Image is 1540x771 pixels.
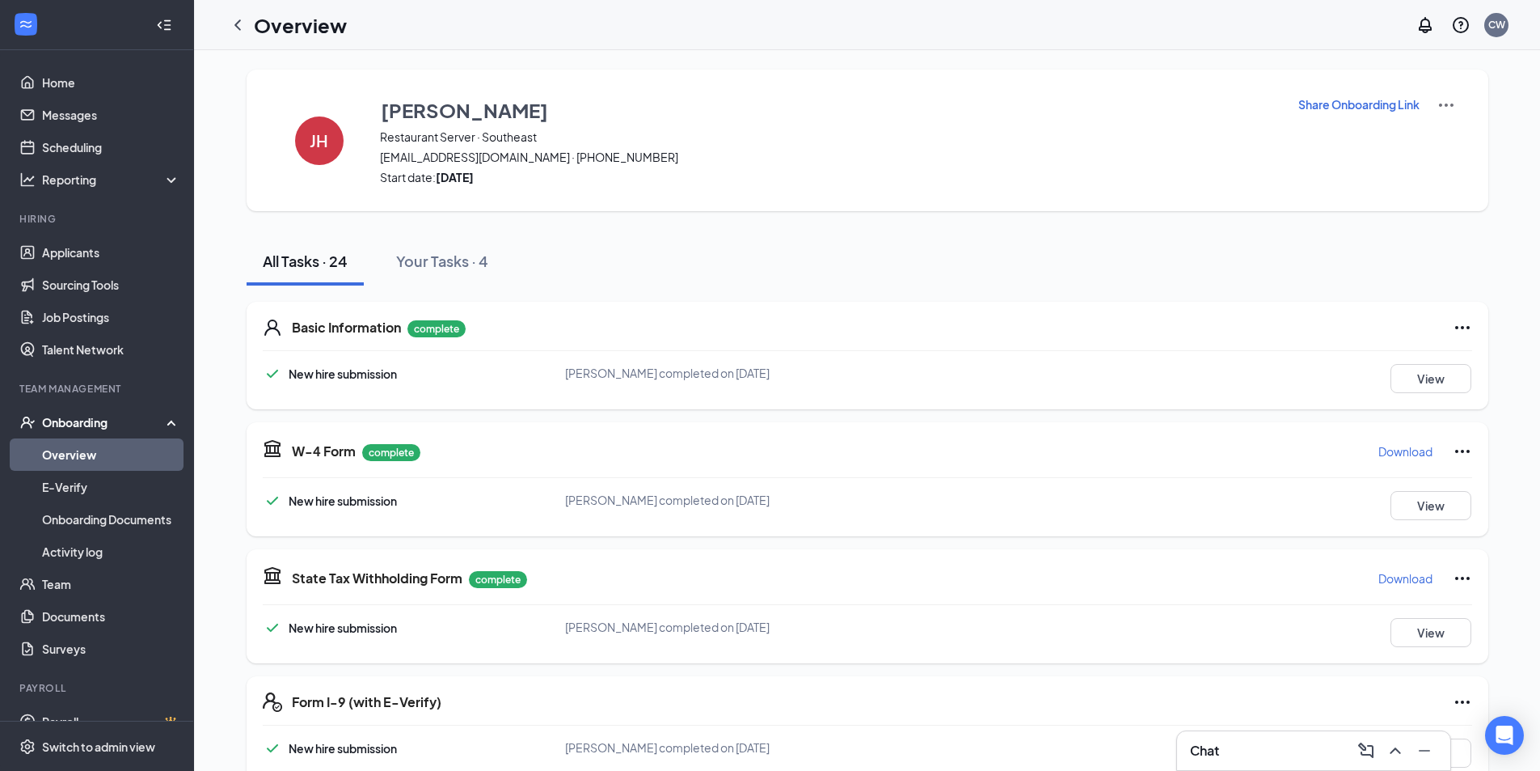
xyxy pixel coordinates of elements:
svg: UserCheck [19,414,36,430]
div: CW [1488,18,1505,32]
svg: TaxGovernmentIcon [263,566,282,585]
h1: Overview [254,11,347,39]
svg: FormI9EVerifyIcon [263,693,282,712]
svg: QuestionInfo [1451,15,1470,35]
h5: Basic Information [292,319,401,337]
p: Download [1378,443,1432,460]
button: View [1390,364,1471,393]
p: complete [407,320,466,337]
div: Your Tasks · 4 [396,251,488,271]
h5: State Tax Withholding Form [292,570,462,587]
svg: Ellipses [1453,442,1472,461]
div: Payroll [19,681,177,695]
svg: ChevronUp [1386,741,1405,760]
button: Share Onboarding Link [1297,95,1420,113]
a: Job Postings [42,301,180,333]
a: Home [42,66,180,99]
a: Scheduling [42,131,180,163]
span: Restaurant Server · Southeast [380,129,1277,145]
button: View [1390,618,1471,647]
svg: Checkmark [263,739,282,758]
button: [PERSON_NAME] [380,95,1277,125]
a: Team [42,568,180,600]
button: JH [279,95,360,185]
p: Share Onboarding Link [1298,96,1420,112]
button: ChevronUp [1382,738,1408,764]
img: More Actions [1437,95,1456,115]
a: Overview [42,438,180,471]
svg: Ellipses [1453,569,1472,588]
a: Activity log [42,536,180,568]
svg: TaxGovernmentIcon [263,438,282,458]
p: complete [469,571,527,588]
div: Onboarding [42,414,167,430]
h3: [PERSON_NAME] [381,96,548,124]
span: [EMAIL_ADDRESS][DOMAIN_NAME] · [PHONE_NUMBER] [380,149,1277,165]
div: Hiring [19,212,177,226]
div: Team Management [19,382,177,396]
svg: ChevronLeft [228,15,247,35]
p: complete [362,444,420,461]
svg: WorkstreamLogo [18,16,34,32]
button: ComposeMessage [1353,738,1379,764]
svg: Checkmark [263,491,282,510]
svg: Checkmark [263,618,282,638]
svg: User [263,318,282,337]
a: Applicants [42,236,180,269]
svg: Analysis [19,172,36,188]
button: Minimize [1411,738,1437,764]
button: View [1390,491,1471,520]
span: Start date: [380,169,1277,185]
h4: JH [310,135,328,146]
div: Reporting [42,172,181,188]
h3: Chat [1190,742,1219,760]
a: Messages [42,99,180,131]
svg: Checkmark [263,364,282,383]
span: New hire submission [289,741,397,756]
svg: Settings [19,739,36,755]
h5: Form I-9 (with E-Verify) [292,693,441,711]
a: PayrollCrown [42,705,180,738]
h5: W-4 Form [292,443,356,460]
svg: ComposeMessage [1356,741,1376,760]
span: [PERSON_NAME] completed on [DATE] [565,493,770,507]
button: Download [1378,438,1433,464]
a: Onboarding Documents [42,503,180,536]
svg: Notifications [1416,15,1435,35]
svg: Ellipses [1453,318,1472,337]
div: Switch to admin view [42,739,155,755]
a: Surveys [42,633,180,665]
a: Sourcing Tools [42,269,180,301]
svg: Minimize [1415,741,1434,760]
span: [PERSON_NAME] completed on [DATE] [565,366,770,380]
span: New hire submission [289,494,397,508]
span: [PERSON_NAME] completed on [DATE] [565,620,770,634]
div: All Tasks · 24 [263,251,348,271]
a: E-Verify [42,471,180,503]
a: Documents [42,600,180,633]
span: New hire submission [289,366,397,381]
svg: Collapse [156,17,172,33]
a: Talent Network [42,333,180,366]
svg: Ellipses [1453,693,1472,712]
p: Download [1378,570,1432,587]
span: [PERSON_NAME] completed on [DATE] [565,740,770,755]
strong: [DATE] [436,170,474,184]
span: New hire submission [289,621,397,635]
button: Download [1378,566,1433,591]
div: Open Intercom Messenger [1485,716,1524,755]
